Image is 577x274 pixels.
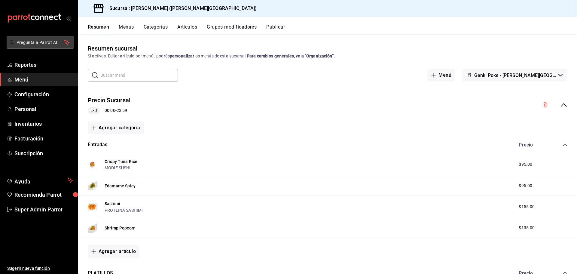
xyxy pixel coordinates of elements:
button: Sashimi [105,201,120,207]
div: collapse-menu-row [78,91,577,119]
button: Precio Sucursal [88,96,130,105]
span: Super Admin Parrot [14,205,73,214]
button: open_drawer_menu [66,16,71,20]
button: Crispy Tuna Rice [105,159,137,165]
span: $95.00 [519,161,532,168]
span: Sugerir nueva función [7,265,73,272]
button: PROTEINA SASHIMI [105,207,143,213]
span: $95.00 [519,183,532,189]
img: Preview [88,181,97,190]
img: Preview [88,223,97,233]
div: Resumen sucursal [88,44,137,53]
button: Edamame Spicy [105,183,136,189]
input: Buscar menú [100,69,178,81]
button: Entradas [88,141,107,148]
span: Ayuda [14,177,65,184]
button: Shrimp Popcorn [105,225,136,231]
a: Pregunta a Parrot AI [4,44,74,50]
span: Pregunta a Parrot AI [17,39,64,46]
button: Categorías [144,24,168,34]
span: Configuración [14,90,73,98]
button: Publicar [266,24,285,34]
span: Personal [14,105,73,113]
span: Recomienda Parrot [14,191,73,199]
div: Si activas ‘Editar artículo por menú’, podrás los menús de esta sucursal. [88,53,567,59]
button: Grupos modificadores [207,24,257,34]
button: collapse-category-row [563,142,567,147]
img: Preview [88,160,97,169]
strong: Para cambios generales, ve a “Organización”. [247,54,335,58]
span: L-D [88,107,99,114]
button: Artículos [177,24,197,34]
span: $155.00 [519,204,535,210]
strong: personalizar [170,54,194,58]
span: Menú [14,75,73,84]
span: Genki Poke - [PERSON_NAME][GEOGRAPHIC_DATA] [474,72,556,78]
button: Menús [119,24,134,34]
button: Agregar artículo [88,245,139,258]
button: Genki Poke - [PERSON_NAME][GEOGRAPHIC_DATA] [462,69,567,82]
img: Preview [88,202,97,211]
span: Inventarios [14,120,73,128]
span: Suscripción [14,149,73,157]
div: Precio [513,142,551,148]
button: Pregunta a Parrot AI [7,36,74,49]
h3: Sucursal: [PERSON_NAME] ([PERSON_NAME][GEOGRAPHIC_DATA]) [105,5,257,12]
span: Facturación [14,134,73,143]
span: Reportes [14,61,73,69]
span: $135.00 [519,225,535,231]
button: MODIF SUSHI [105,165,131,171]
div: 00:00 - 23:59 [88,107,130,114]
button: Resumen [88,24,109,34]
button: Menú [428,69,455,82]
button: Agregar categoría [88,122,144,134]
div: navigation tabs [88,24,577,34]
